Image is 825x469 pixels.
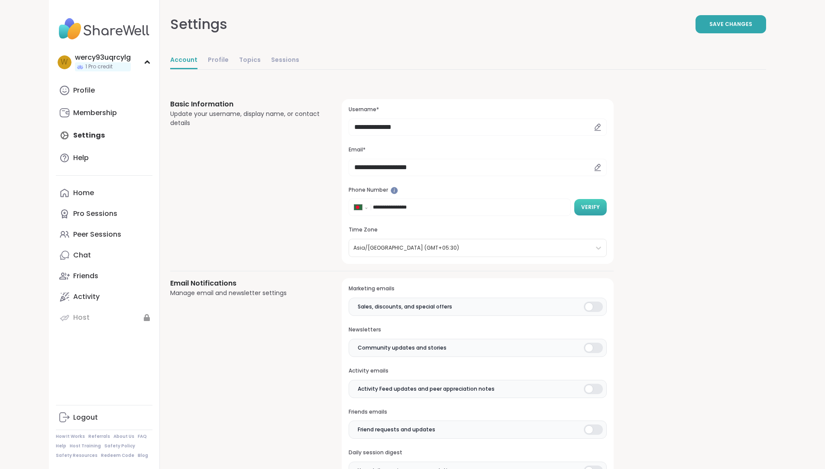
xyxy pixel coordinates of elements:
div: wercy93uqrcylg [75,53,131,62]
span: Verify [581,203,600,211]
div: Friends [73,271,98,281]
h3: Activity emails [349,367,606,375]
img: ShareWell Nav Logo [56,14,152,44]
a: Blog [138,453,148,459]
div: Host [73,313,90,322]
a: Sessions [271,52,299,69]
a: Safety Policy [104,443,135,449]
a: Redeem Code [101,453,134,459]
div: Update your username, display name, or contact details [170,109,321,128]
a: Help [56,148,152,168]
span: Community updates and stories [358,344,446,352]
h3: Phone Number [349,186,606,194]
h3: Username* [349,106,606,113]
a: Account [170,52,197,69]
button: Save Changes [696,15,766,33]
a: Referrals [88,434,110,440]
span: Friend requests and updates [358,426,435,434]
span: Sales, discounts, and special offers [358,303,452,311]
a: Profile [56,80,152,101]
h3: Email Notifications [170,278,321,289]
div: Peer Sessions [73,230,121,239]
div: Logout [73,413,98,422]
a: Home [56,183,152,203]
a: Membership [56,103,152,123]
iframe: Spotlight [391,187,398,194]
a: How It Works [56,434,85,440]
h3: Newsletters [349,326,606,334]
div: Activity [73,292,100,302]
h3: Marketing emails [349,285,606,292]
h3: Daily session digest [349,449,606,456]
a: Profile [208,52,229,69]
a: Topics [239,52,261,69]
h3: Basic Information [170,99,321,109]
a: Safety Resources [56,453,97,459]
a: Pro Sessions [56,203,152,224]
span: Save Changes [709,20,752,28]
div: Pro Sessions [73,209,117,218]
a: About Us [113,434,134,440]
div: Settings [170,14,227,35]
a: Host [56,307,152,328]
div: Manage email and newsletter settings [170,289,321,298]
span: Activity Feed updates and peer appreciation notes [358,385,495,393]
a: Activity [56,286,152,307]
a: Host Training [70,443,101,449]
div: Chat [73,251,91,260]
a: Help [56,443,66,449]
a: Friends [56,266,152,286]
a: Peer Sessions [56,224,152,245]
div: Help [73,153,89,163]
button: Verify [574,199,607,215]
a: Chat [56,245,152,266]
a: FAQ [138,434,147,440]
h3: Email* [349,146,606,154]
a: Logout [56,407,152,428]
div: Membership [73,108,117,118]
h3: Friends emails [349,408,606,416]
div: Profile [73,86,95,95]
span: 1 Pro credit [85,63,113,71]
span: w [61,57,68,68]
h3: Time Zone [349,226,606,234]
div: Home [73,188,94,198]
